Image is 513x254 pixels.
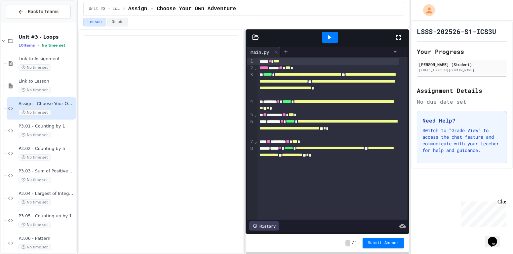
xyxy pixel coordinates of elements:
span: - [345,240,350,246]
div: History [249,221,279,231]
span: No time set [19,199,51,205]
span: No time set [19,154,51,161]
p: Switch to "Grade View" to access the chat feature and communicate with your teacher for help and ... [422,127,501,154]
div: 4 [247,98,254,112]
div: [EMAIL_ADDRESS][DOMAIN_NAME] [419,68,505,73]
iframe: chat widget [458,199,506,227]
span: No time set [19,244,51,250]
span: No time set [19,109,51,116]
span: Submit Answer [368,240,399,246]
div: No due date set [417,98,507,106]
div: 8 [247,145,254,165]
span: P3.06 - Pattern [19,236,75,241]
div: My Account [416,3,437,18]
span: Assign - Choose Your Own Adventure [128,5,236,13]
button: Grade [107,18,128,26]
button: Lesson [83,18,106,26]
div: [PERSON_NAME] (Student) [419,61,505,67]
iframe: chat widget [485,228,506,247]
span: No time set [42,43,65,48]
button: Back to Teams [6,5,71,19]
span: P3.03 - Sum of Positive Integers [19,168,75,174]
span: No time set [19,222,51,228]
h2: Your Progress [417,47,507,56]
div: main.py [247,49,272,55]
span: / [352,240,354,246]
span: 1 [355,240,357,246]
div: 1 [247,58,254,65]
h1: LSSS-202526-S1-ICS3U [417,27,496,36]
h2: Assignment Details [417,86,507,95]
div: 6 [247,119,254,139]
span: Fold line [254,112,257,118]
div: 3 [247,72,254,98]
div: Chat with us now!Close [3,3,46,42]
span: Unit #3 - Loops [19,34,75,40]
span: No time set [19,64,51,71]
span: Fold line [254,139,257,144]
span: Unit #3 - Loops [89,6,121,12]
span: Link to Assignment [19,56,75,62]
span: No time set [19,132,51,138]
div: 5 [247,112,254,118]
button: Submit Answer [363,238,404,248]
span: Back to Teams [28,8,59,15]
h3: Need Help? [422,117,501,125]
div: 2 [247,65,254,71]
span: No time set [19,177,51,183]
span: No time set [19,87,51,93]
span: / [123,6,126,12]
span: Fold line [254,65,257,71]
div: main.py [247,47,281,57]
span: Assign - Choose Your Own Adventure [19,101,75,107]
span: P3.05 - Counting up by 1 [19,213,75,219]
span: P3.04 - Largest of Integers [19,191,75,197]
span: • [38,43,39,48]
span: P3.02 - Counting by 5 [19,146,75,152]
span: 10 items [19,43,35,48]
span: P3.01 - Counting by 1 [19,124,75,129]
span: Link to Lesson [19,79,75,84]
div: 7 [247,139,254,145]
